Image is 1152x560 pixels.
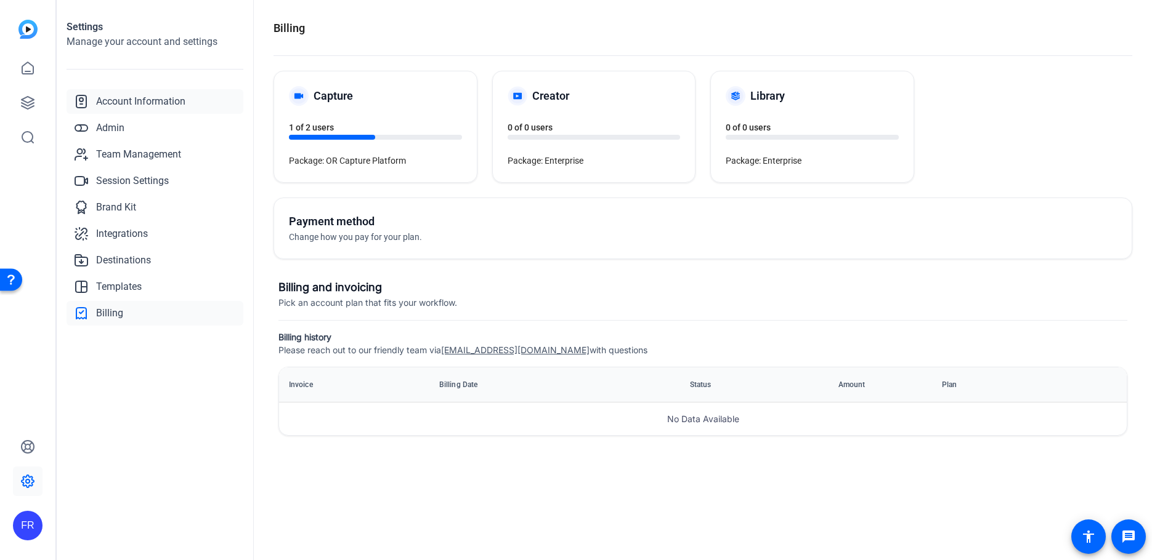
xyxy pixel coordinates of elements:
[508,122,553,132] span: 0 of 0 users
[314,87,353,105] h5: Capture
[726,122,771,132] span: 0 of 0 users
[67,20,243,34] h1: Settings
[96,147,181,162] span: Team Management
[532,87,569,105] h5: Creator
[18,20,38,39] img: blue-gradient.svg
[508,156,583,166] span: Package: Enterprise
[279,367,429,402] th: Invoice
[96,253,151,268] span: Destinations
[67,195,243,220] a: Brand Kit
[67,116,243,140] a: Admin
[96,279,142,294] span: Templates
[67,248,243,273] a: Destinations
[1121,529,1136,544] mat-icon: message
[1081,529,1096,544] mat-icon: accessibility
[726,156,801,166] span: Package: Enterprise
[67,89,243,114] a: Account Information
[96,306,123,321] span: Billing
[67,34,243,49] h2: Manage your account and settings
[96,174,169,188] span: Session Settings
[630,367,771,402] th: Status
[278,297,457,308] span: Pick an account plan that fits your workflow.
[67,274,243,299] a: Templates
[750,87,785,105] h5: Library
[13,511,43,540] div: FR
[278,330,1127,343] h5: Billing history
[289,213,703,230] h5: Payment method
[67,142,243,167] a: Team Management
[96,94,185,109] span: Account Information
[289,122,334,132] span: 1 of 2 users
[429,367,630,402] th: Billing Date
[932,367,1052,402] th: Plan
[67,222,243,246] a: Integrations
[67,301,243,326] a: Billing
[289,232,422,242] span: Change how you pay for your plan.
[279,402,1127,435] p: No Data Available
[274,20,305,37] h1: Billing
[289,156,406,166] span: Package: OR Capture Platform
[96,226,148,241] span: Integrations
[441,345,590,355] a: [EMAIL_ADDRESS][DOMAIN_NAME]
[96,121,124,135] span: Admin
[67,169,243,193] a: Session Settings
[279,367,1127,402] table: invoices-table
[278,279,1127,296] h3: Billing and invoicing
[278,345,647,355] span: Please reach out to our friendly team via with questions
[96,200,136,215] span: Brand Kit
[771,367,932,402] th: Amount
